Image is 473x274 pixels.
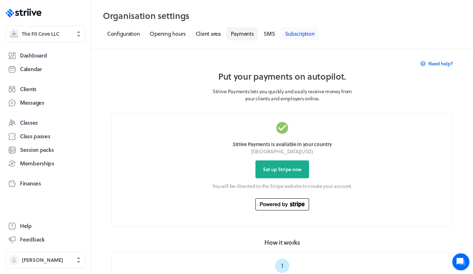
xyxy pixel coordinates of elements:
a: Client area [191,27,225,40]
a: Class passes [6,130,85,143]
iframe: gist-messenger-bubble-iframe [452,253,469,270]
span: Need help? [428,60,453,67]
span: Help [20,222,32,230]
input: Search articles [21,123,128,137]
span: The Fit Cove LLC [22,30,59,38]
a: Dashboard [6,49,85,62]
span: Classes [20,119,38,126]
span: Clients [20,85,36,93]
span: Session packs [20,146,54,154]
a: Configuration [103,27,144,40]
a: Messages [6,96,85,109]
span: Memberships [20,160,54,167]
span: Finances [20,180,41,187]
h1: Hi [PERSON_NAME] [11,35,132,46]
a: Payments [226,27,258,40]
p: Striive Payments lets you quickly and easily receive money from your clients and employers online. [211,88,354,102]
a: Classes [6,116,85,129]
a: Session packs [6,144,85,156]
button: [PERSON_NAME] [6,252,85,268]
a: Clients [6,83,85,96]
p: [GEOGRAPHIC_DATA] ( USD ) [251,148,313,155]
h2: Organisation settings [103,9,462,23]
a: Opening hours [145,27,190,40]
img: The Fit Cove LLC [9,29,19,39]
p: You will be directed to the Stripe website to create your account. [212,183,352,190]
span: Feedback [20,236,45,243]
p: Striive Payments is available in your country [233,141,332,148]
img: Powered by Stripe [255,198,309,210]
a: Help [6,220,85,233]
a: Memberships [6,157,85,170]
a: SMS [259,27,279,40]
button: New conversation [11,83,132,98]
button: Set up Stripe now [255,160,309,178]
span: Class passes [20,133,50,140]
h2: Put your payments on autopilot. [211,71,354,82]
span: [PERSON_NAME] [22,256,63,264]
span: Dashboard [20,52,47,59]
p: Find an answer quickly [10,111,133,120]
nav: Tabs [103,27,462,40]
h2: We're here to help. Ask us anything! [11,48,132,70]
span: Calendar [20,65,42,73]
h2: How it works [111,238,453,247]
span: New conversation [46,88,86,93]
span: Set up Stripe now [263,166,302,173]
span: 1 [275,259,289,273]
button: The Fit Cove LLCThe Fit Cove LLC [6,26,85,42]
a: Finances [6,177,85,190]
a: Calendar [6,63,85,76]
span: Messages [20,99,44,106]
a: Subscription [281,27,319,40]
a: Need help? [420,56,453,71]
button: Feedback [6,233,85,246]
